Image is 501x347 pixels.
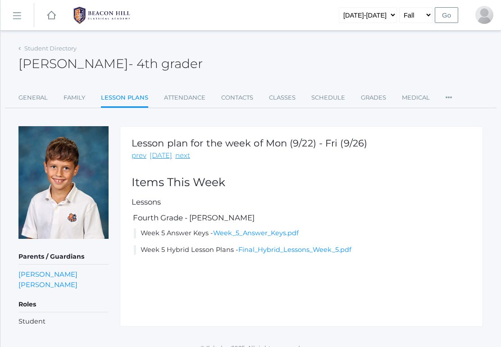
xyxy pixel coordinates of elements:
span: - 4th grader [128,56,203,71]
a: Week_5_Answer_Keys.pdf [213,229,299,237]
a: Classes [269,89,296,107]
a: General [18,89,48,107]
h5: Lessons [132,198,471,206]
img: Luka Delic [18,126,109,239]
h5: Roles [18,297,109,312]
h5: Parents / Guardians [18,249,109,265]
a: Medical [402,89,430,107]
a: [PERSON_NAME] [18,269,77,279]
a: Family [64,89,85,107]
a: Lesson Plans [101,89,148,108]
input: Go [435,7,458,23]
a: Schedule [311,89,345,107]
a: Student Directory [24,45,77,52]
li: Week 5 Answer Keys - [134,228,471,238]
img: 1_BHCALogos-05.png [68,4,136,27]
h5: Fourth Grade - [PERSON_NAME] [132,214,471,222]
h2: [PERSON_NAME] [18,57,203,71]
a: Attendance [164,89,205,107]
li: Student [18,317,109,327]
a: prev [132,151,146,161]
a: next [175,151,190,161]
a: Contacts [221,89,253,107]
h1: Lesson plan for the week of Mon (9/22) - Fri (9/26) [132,138,367,148]
a: Grades [361,89,386,107]
a: [DATE] [150,151,172,161]
div: Sara Delic [475,6,493,24]
h2: Items This Week [132,176,471,189]
a: Final_Hybrid_Lessons_Week_5.pdf [238,246,351,254]
li: Week 5 Hybrid Lesson Plans - [134,245,471,255]
a: [PERSON_NAME] [18,279,77,290]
